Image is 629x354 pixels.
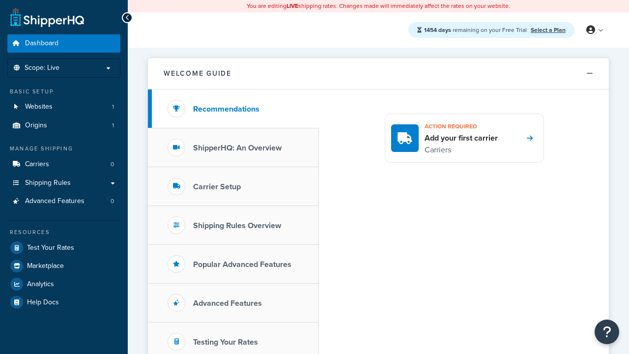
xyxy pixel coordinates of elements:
[193,182,241,191] h3: Carrier Setup
[424,26,528,34] span: remaining on your Free Trial
[425,144,498,156] p: Carriers
[531,26,566,34] a: Select a Plan
[193,260,291,269] h3: Popular Advanced Features
[25,103,53,111] span: Websites
[7,98,120,116] li: Websites
[7,117,120,135] li: Origins
[424,26,451,34] strong: 1454 days
[7,275,120,293] a: Analytics
[7,174,120,192] a: Shipping Rules
[7,228,120,236] div: Resources
[193,105,259,114] h3: Recommendations
[27,244,74,252] span: Test Your Rates
[595,320,619,344] button: Open Resource Center
[25,39,58,48] span: Dashboard
[25,197,85,206] span: Advanced Features
[7,155,120,174] li: Carriers
[25,64,59,72] span: Scope: Live
[25,160,49,169] span: Carriers
[27,262,64,270] span: Marketplace
[193,221,281,230] h3: Shipping Rules Overview
[7,294,120,311] a: Help Docs
[7,145,120,153] div: Manage Shipping
[25,179,71,187] span: Shipping Rules
[425,120,498,133] h3: Action required
[7,257,120,275] a: Marketplace
[111,197,114,206] span: 0
[7,98,120,116] a: Websites1
[7,88,120,96] div: Basic Setup
[7,155,120,174] a: Carriers0
[193,338,258,347] h3: Testing Your Rates
[425,133,498,144] h4: Add your first carrier
[7,117,120,135] a: Origins1
[164,70,231,77] h2: Welcome Guide
[7,34,120,53] a: Dashboard
[148,58,609,89] button: Welcome Guide
[7,192,120,210] li: Advanced Features
[111,160,114,169] span: 0
[27,298,59,307] span: Help Docs
[7,239,120,257] a: Test Your Rates
[27,280,54,289] span: Analytics
[193,144,282,152] h3: ShipperHQ: An Overview
[7,192,120,210] a: Advanced Features0
[112,103,114,111] span: 1
[286,1,298,10] b: LIVE
[25,121,47,130] span: Origins
[112,121,114,130] span: 1
[193,299,262,308] h3: Advanced Features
